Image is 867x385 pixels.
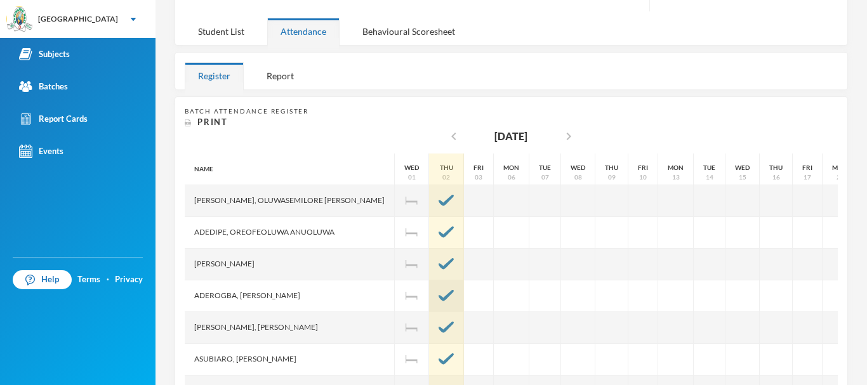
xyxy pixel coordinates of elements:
[571,163,585,173] div: Wed
[802,163,812,173] div: Fri
[107,273,109,286] div: ·
[395,312,429,344] div: Independence Day
[541,173,549,182] div: 07
[115,273,143,286] a: Privacy
[608,173,616,182] div: 09
[446,129,461,144] i: chevron_left
[395,280,429,312] div: Independence Day
[185,249,395,280] div: [PERSON_NAME]
[769,163,783,173] div: Thu
[739,173,746,182] div: 15
[185,62,244,89] div: Register
[772,173,780,182] div: 16
[395,249,429,280] div: Independence Day
[404,163,419,173] div: Wed
[19,145,63,158] div: Events
[185,312,395,344] div: [PERSON_NAME], [PERSON_NAME]
[837,173,844,182] div: 20
[19,112,88,126] div: Report Cards
[19,80,68,93] div: Batches
[832,163,848,173] div: Mon
[197,117,228,127] span: Print
[38,13,118,25] div: [GEOGRAPHIC_DATA]
[185,344,395,375] div: Asubiaro, [PERSON_NAME]
[349,18,468,45] div: Behavioural Scoresheet
[442,173,450,182] div: 02
[408,173,416,182] div: 01
[503,163,519,173] div: Mon
[185,153,395,185] div: Name
[440,163,453,173] div: Thu
[539,163,551,173] div: Tue
[395,344,429,375] div: Independence Day
[395,185,429,217] div: Independence Day
[735,163,750,173] div: Wed
[19,48,70,61] div: Subjects
[561,129,576,144] i: chevron_right
[672,173,680,182] div: 13
[494,129,527,144] div: [DATE]
[185,280,395,312] div: Aderogba, [PERSON_NAME]
[13,270,72,289] a: Help
[703,163,715,173] div: Tue
[804,173,811,182] div: 17
[185,107,308,115] span: Batch Attendance Register
[77,273,100,286] a: Terms
[185,217,395,249] div: Adedipe, Oreofeoluwa Anuoluwa
[668,163,684,173] div: Mon
[639,173,647,182] div: 10
[508,173,515,182] div: 06
[7,7,32,32] img: logo
[574,173,582,182] div: 08
[395,217,429,249] div: Independence Day
[185,18,258,45] div: Student List
[706,173,713,182] div: 14
[267,18,340,45] div: Attendance
[253,62,307,89] div: Report
[475,173,482,182] div: 03
[605,163,618,173] div: Thu
[185,185,395,217] div: [PERSON_NAME], Oluwasemilore [PERSON_NAME]
[473,163,484,173] div: Fri
[638,163,648,173] div: Fri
